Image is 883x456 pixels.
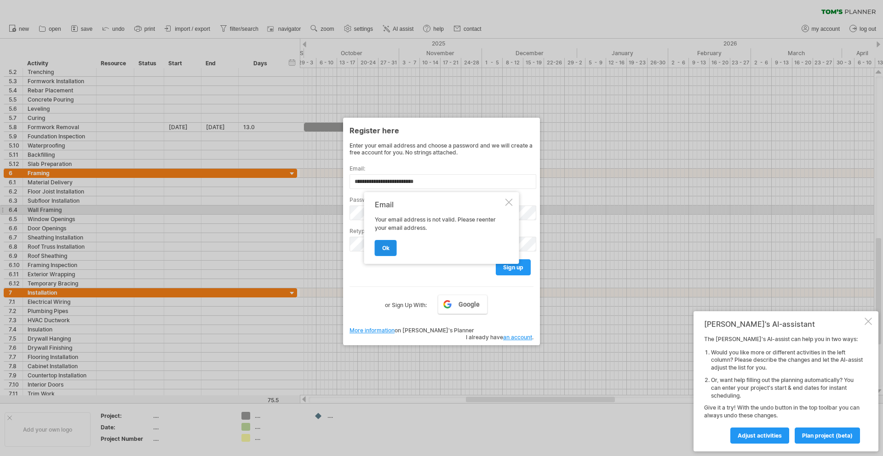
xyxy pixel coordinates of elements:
a: Google [438,295,487,314]
span: I already have . [466,334,533,341]
span: plan project (beta) [802,432,853,439]
div: [PERSON_NAME]'s AI-assistant [704,319,863,329]
a: an account [503,334,532,341]
div: Your email address is not valid. Please reenter your email address. [375,200,504,256]
div: The [PERSON_NAME]'s AI-assist can help you in two ways: Give it a try! With the undo button in th... [704,336,863,443]
span: sign up [503,264,523,271]
a: sign up [496,259,531,275]
div: Register here [350,122,533,138]
span: Google [459,301,480,308]
li: Or, want help filling out the planning automatically? You can enter your project's start & end da... [711,376,863,399]
li: Would you like more or different activities in the left column? Please describe the changes and l... [711,349,863,372]
span: Adjust activities [738,432,782,439]
label: or Sign Up With: [385,295,427,310]
label: Password: [350,196,533,203]
div: Email [375,200,504,209]
div: Enter your email address and choose a password and we will create a free account for you. No stri... [350,142,533,156]
span: ok [382,245,390,251]
a: plan project (beta) [795,427,860,444]
span: on [PERSON_NAME]'s Planner [350,327,474,334]
label: Email: [350,165,533,172]
label: Retype password: [350,228,533,234]
a: ok [375,240,397,256]
a: Adjust activities [730,427,789,444]
a: More information [350,327,395,334]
